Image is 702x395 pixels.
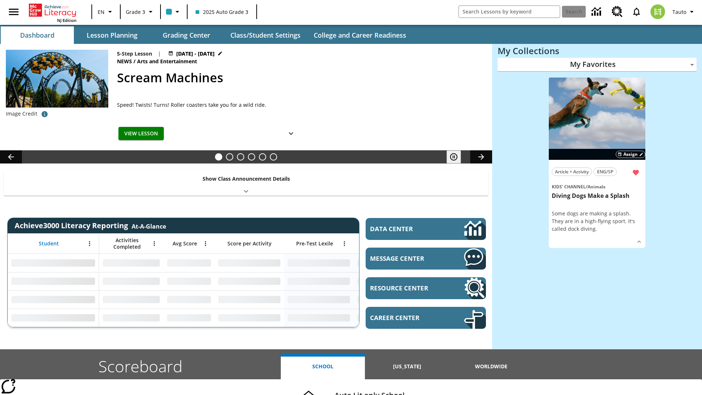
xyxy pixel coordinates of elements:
button: Assign Choose Dates [616,151,645,158]
span: EN [98,8,105,16]
span: Topic: Kids' Channel/Animals [552,183,642,191]
span: Grade 3 [126,8,145,16]
button: Lesson Planning [75,26,148,44]
div: Speed! Twists! Turns! Roller coasters take you for a wild ride. [117,101,300,109]
button: Class color is light blue. Change class color [163,5,185,18]
a: Career Center [366,307,486,329]
button: Language: EN, Select a language [94,5,118,18]
button: View Lesson [118,127,164,140]
span: Message Center [370,254,442,263]
div: My Favorites [498,58,697,72]
button: Grading Center [150,26,223,44]
button: Show Details [284,127,298,140]
span: / [133,58,136,65]
span: | [158,50,161,57]
a: Notifications [627,2,646,21]
button: Profile/Settings [669,5,699,18]
a: Data Center [366,218,486,240]
button: Remove from Favorites [629,166,642,179]
h3: My Collections [498,46,697,56]
button: Show Details [634,236,645,247]
span: Activities Completed [103,237,151,250]
button: ENG/SP [593,168,617,176]
div: Pause [446,150,468,163]
button: Pause [446,150,461,163]
button: Open Menu [149,238,160,249]
span: Student [39,240,59,247]
a: Home [29,3,76,18]
div: Home [29,2,76,23]
div: No Data, [163,309,215,327]
button: Open Menu [84,238,95,249]
button: Open Menu [339,238,350,249]
button: Worldwide [449,354,533,379]
button: Open side menu [3,1,24,23]
div: No Data, [163,272,215,290]
button: Slide 2 Meet the Artists [226,153,233,161]
button: Open Menu [200,238,211,249]
button: School [281,354,365,379]
button: [US_STATE] [365,354,449,379]
button: Grade: Grade 3, Select a grade [123,5,158,18]
span: / [586,184,588,190]
button: Dashboard [1,26,74,44]
button: Slide 5 Pre-release lesson [259,153,266,161]
input: search field [459,6,560,18]
div: No Data, [99,254,163,272]
span: News [117,57,133,65]
span: NJ Edition [57,18,76,23]
button: College and Career Readiness [308,26,412,44]
a: Data Center [587,2,607,22]
div: No Data, [354,254,423,272]
span: Data Center [370,225,439,233]
button: Photo credit: The Smiler – Alton Towers Resort – Staffordshire – England [37,108,52,121]
button: Slide 3 Teen Uses Tech to Make a Difference [237,153,244,161]
div: Some dogs are making a splash. They are in a high-flying sport. It's called dock diving. [552,210,642,233]
button: Article + Activity [552,168,592,176]
button: Slide 1 Scream Machines [215,153,222,161]
span: 2025 Auto Grade 3 [196,8,248,16]
span: Tauto [672,8,686,16]
p: 5-Step Lesson [117,50,152,57]
button: Slide 4 Cars of the Future? [248,153,255,161]
div: No Data, [99,290,163,309]
button: Select a new avatar [646,2,669,21]
div: No Data, [354,309,423,327]
h3: Diving Dogs Make a Splash [552,192,642,200]
div: lesson details [549,78,645,248]
span: Achieve3000 Literacy Reporting [15,221,166,230]
a: Resource Center, Will open in new tab [607,2,627,22]
div: No Data, [99,272,163,290]
button: Class/Student Settings [224,26,306,44]
p: Image Credit [6,110,37,117]
div: No Data, [354,290,423,309]
p: Show Class Announcement Details [203,175,290,183]
span: Pre-Test Lexile [296,240,333,247]
span: Career Center [370,313,442,322]
h2: Scream Machines [117,68,483,87]
button: Aug 27 - Aug 27 Choose Dates [167,50,224,57]
span: Score per Activity [227,240,272,247]
div: No Data, [354,272,423,290]
span: Article + Activity [555,168,589,176]
a: Resource Center, Will open in new tab [366,277,486,299]
a: Message Center [366,248,486,270]
div: No Data, [163,290,215,309]
img: avatar image [650,4,665,19]
span: Kids' Channel [552,184,586,190]
span: Animals [588,184,605,190]
div: At-A-Glance [132,221,166,230]
span: Resource Center [370,284,442,292]
span: Assign [623,151,638,158]
span: Avg Score [173,240,197,247]
span: Arts and Entertainment [137,57,199,65]
span: ENG/SP [597,168,613,176]
span: [DATE] - [DATE] [176,50,215,57]
div: Show Class Announcement Details [4,170,488,196]
button: Slide 6 Career Lesson [270,153,277,161]
div: No Data, [99,309,163,327]
img: Rollercoaster tracks twisting in vertical loops with yellow cars hanging upside down. [6,50,108,108]
div: No Data, [163,254,215,272]
button: Lesson carousel, Next [470,150,492,163]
